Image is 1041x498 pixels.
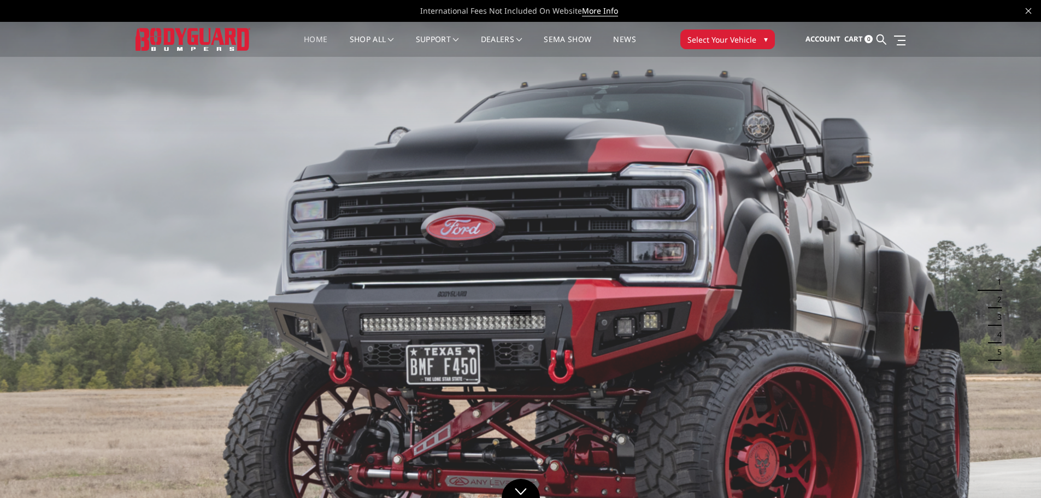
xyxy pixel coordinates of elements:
span: Cart [844,34,863,44]
button: 5 of 5 [991,343,1002,361]
a: Click to Down [502,479,540,498]
a: shop all [350,36,394,57]
a: Dealers [481,36,522,57]
a: Home [304,36,327,57]
button: 3 of 5 [991,308,1002,326]
img: BODYGUARD BUMPERS [136,28,250,50]
a: More Info [582,5,618,16]
button: 4 of 5 [991,326,1002,343]
button: Select Your Vehicle [680,30,775,49]
button: 2 of 5 [991,291,1002,308]
span: Select Your Vehicle [687,34,756,45]
span: 0 [864,35,873,43]
span: Account [805,34,840,44]
a: Account [805,25,840,54]
a: Support [416,36,459,57]
a: SEMA Show [544,36,591,57]
a: Cart 0 [844,25,873,54]
a: News [613,36,636,57]
span: ▾ [764,33,768,45]
button: 1 of 5 [991,273,1002,291]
